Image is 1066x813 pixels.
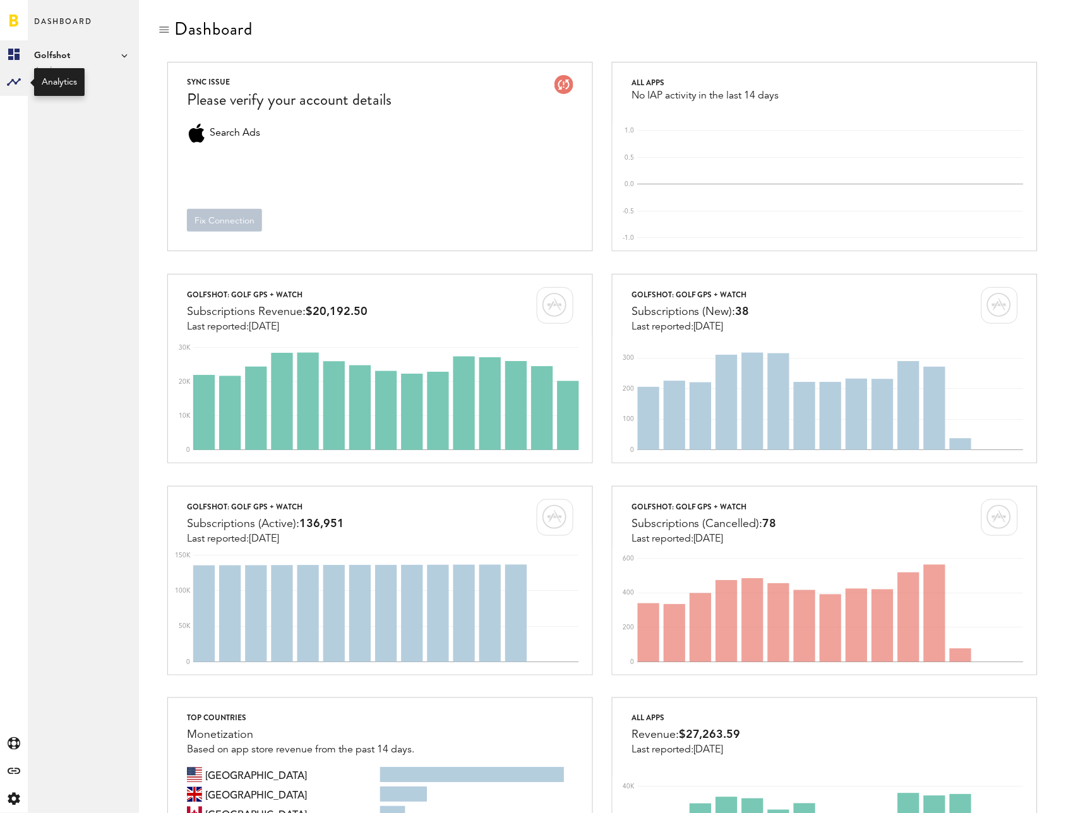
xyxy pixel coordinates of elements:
[179,345,191,351] text: 30K
[187,768,202,783] img: us.svg
[554,75,573,94] img: account-issue.svg
[632,90,779,102] div: No IAP activity in the last 14 days
[187,711,414,726] div: Top countries
[632,499,777,514] div: Golfshot: Golf GPS + Watch
[306,306,368,317] span: $20,192.50
[179,379,191,385] text: 20K
[175,588,191,594] text: 100K
[205,768,307,783] span: United States
[34,14,92,40] span: Dashboard
[623,208,635,215] text: -0.5
[623,386,635,392] text: 200
[632,533,777,545] div: Last reported:
[632,726,741,745] div: Revenue:
[187,726,414,745] div: Monetization
[42,76,77,88] div: Analytics
[187,321,368,333] div: Last reported:
[537,499,573,536] img: card-marketplace-itunes.svg
[623,416,635,422] text: 100
[693,745,724,756] span: [DATE]
[187,745,414,756] div: Based on app store revenue from the past 14 days.
[632,514,777,533] div: Subscriptions (Cancelled):
[736,306,750,317] span: 38
[27,9,72,20] span: Support
[187,287,368,302] div: Golfshot: Golf GPS + Watch
[187,533,344,545] div: Last reported:
[632,287,750,302] div: Golfshot: Golf GPS + Watch
[631,659,635,665] text: 0
[187,514,344,533] div: Subscriptions (Active):
[186,659,190,665] text: 0
[693,322,724,332] span: [DATE]
[210,124,260,143] span: Search Ads
[632,321,750,333] div: Last reported:
[187,302,368,321] div: Subscriptions Revenue:
[623,355,635,361] text: 300
[179,413,191,419] text: 10K
[187,787,202,802] img: gb.svg
[187,89,392,111] div: Please verify your account details
[679,730,741,741] span: $27,263.59
[299,518,344,530] span: 136,951
[981,499,1018,536] img: card-marketplace-itunes.svg
[981,287,1018,324] img: card-marketplace-itunes.svg
[623,784,635,790] text: 40K
[187,209,262,232] button: Fix Connection
[632,75,779,90] div: All apps
[205,787,307,802] span: United Kingdom
[175,552,191,559] text: 150K
[623,590,635,596] text: 400
[625,181,635,187] text: 0.0
[187,75,392,89] div: SYNC ISSUE
[174,19,253,39] div: Dashboard
[249,322,279,332] span: [DATE]
[537,287,573,324] img: card-marketplace-itunes.svg
[249,534,279,544] span: [DATE]
[632,711,741,726] div: All apps
[34,48,133,63] span: Golfshot
[625,155,635,161] text: 0.5
[632,745,741,756] div: Last reported:
[632,302,750,321] div: Subscriptions (New):
[187,499,344,514] div: Golfshot: Golf GPS + Watch
[693,534,724,544] span: [DATE]
[187,124,206,143] div: Search Ads
[763,518,777,530] span: 78
[186,447,190,453] text: 0
[179,623,191,629] text: 50K
[625,128,635,134] text: 1.0
[623,235,635,241] text: -1.0
[623,624,635,631] text: 200
[34,63,133,78] span: Analyst
[623,555,635,562] text: 600
[631,447,635,453] text: 0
